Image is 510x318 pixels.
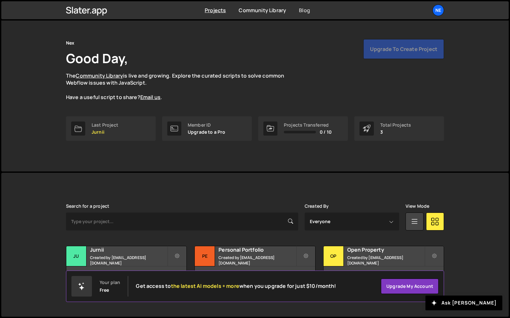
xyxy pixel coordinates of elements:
[380,130,411,135] p: 3
[432,4,444,16] a: Ne
[305,204,329,209] label: Created By
[324,266,444,286] div: 11 pages, last updated by [DATE]
[194,246,315,286] a: Pe Personal Portfolio Created by [EMAIL_ADDRESS][DOMAIN_NAME] 6 pages, last updated by [DATE]
[347,246,424,253] h2: Open Property
[239,7,286,14] a: Community Library
[76,72,123,79] a: Community Library
[66,204,109,209] label: Search for a project
[381,279,439,294] a: Upgrade my account
[218,246,296,253] h2: Personal Portfolio
[380,122,411,128] div: Total Projects
[425,296,502,310] button: Ask [PERSON_NAME]
[66,116,156,141] a: Last Project Jurnii
[324,246,344,266] div: Op
[66,266,186,286] div: 39 pages, last updated by about [DATE]
[66,39,74,47] div: Nex
[66,246,187,286] a: Ju Jurnii Created by [EMAIL_ADDRESS][DOMAIN_NAME] 39 pages, last updated by about [DATE]
[205,7,226,14] a: Projects
[347,255,424,266] small: Created by [EMAIL_ADDRESS][DOMAIN_NAME]
[66,213,298,230] input: Type your project...
[92,130,118,135] p: Jurnii
[66,72,297,101] p: The is live and growing. Explore the curated scripts to solve common Webflow issues with JavaScri...
[188,122,226,128] div: Member ID
[195,246,215,266] div: Pe
[171,282,239,289] span: the latest AI models + more
[66,49,128,67] h1: Good Day,
[218,255,296,266] small: Created by [EMAIL_ADDRESS][DOMAIN_NAME]
[406,204,429,209] label: View Mode
[195,266,315,286] div: 6 pages, last updated by [DATE]
[92,122,118,128] div: Last Project
[284,122,332,128] div: Projects Transferred
[140,94,160,101] a: Email us
[299,7,310,14] a: Blog
[323,246,444,286] a: Op Open Property Created by [EMAIL_ADDRESS][DOMAIN_NAME] 11 pages, last updated by [DATE]
[100,288,109,293] div: Free
[136,283,336,289] h2: Get access to when you upgrade for just $10/month!
[320,130,332,135] span: 0 / 10
[90,246,167,253] h2: Jurnii
[100,280,120,285] div: Your plan
[188,130,226,135] p: Upgrade to a Pro
[90,255,167,266] small: Created by [EMAIL_ADDRESS][DOMAIN_NAME]
[66,246,86,266] div: Ju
